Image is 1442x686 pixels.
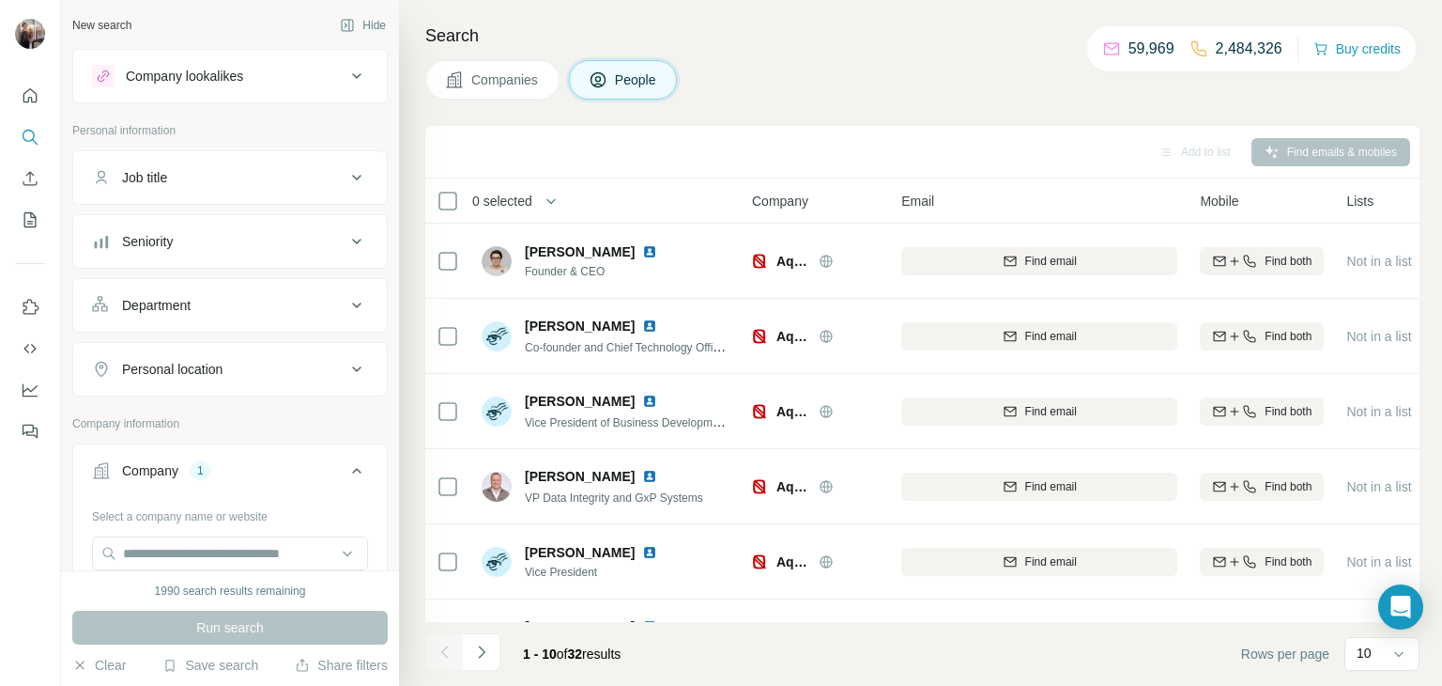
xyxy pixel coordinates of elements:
span: 32 [568,647,583,662]
span: Aqtual [776,402,809,421]
span: Not in a list [1346,479,1411,494]
button: Buy credits [1313,36,1401,62]
button: Find email [901,322,1177,351]
button: Navigate to next page [463,633,500,671]
img: Avatar [482,397,512,427]
span: Find email [1025,253,1077,270]
span: Co-founder and Chief Technology Officer. Board Member [525,339,808,354]
span: [PERSON_NAME] [525,392,635,411]
span: Find both [1265,253,1312,270]
button: Find email [901,548,1177,576]
img: Avatar [482,321,512,351]
span: Founder & CEO [525,263,680,280]
button: Find email [901,247,1177,275]
img: Avatar [482,246,512,276]
span: Lists [1346,192,1373,210]
span: Rows per page [1241,645,1329,663]
img: Logo of Aqtual [752,479,767,494]
button: Find email [901,398,1177,426]
span: Find email [1025,403,1077,420]
span: People [615,70,658,89]
button: Share filters [295,656,388,675]
img: LinkedIn logo [642,619,657,634]
button: Find email [901,473,1177,501]
span: Find both [1265,328,1312,345]
span: Vice President [525,564,680,581]
span: Aqtual [776,477,809,496]
button: Job title [73,155,387,200]
p: Company information [72,415,388,432]
span: VP Data Integrity and GxP Systems [525,491,703,505]
button: Enrich CSV [15,162,45,195]
button: Find both [1200,322,1324,351]
span: Find email [1025,553,1077,570]
div: Department [122,296,191,315]
button: Dashboard [15,373,45,407]
span: Aqtual [776,327,809,346]
span: Not in a list [1346,329,1411,344]
span: Aqtual [776,252,809,271]
span: [PERSON_NAME] [525,242,635,261]
span: Not in a list [1346,554,1411,569]
div: Open Intercom Messenger [1378,585,1423,630]
img: Avatar [482,547,512,577]
button: Clear [72,656,126,675]
button: My lists [15,203,45,237]
span: Aqtual [776,553,809,571]
span: of [557,647,568,662]
div: New search [72,17,131,34]
img: Avatar [482,472,512,502]
img: Logo of Aqtual [752,404,767,419]
div: Job title [122,168,167,187]
span: 1 - 10 [523,647,557,662]
span: Find both [1265,403,1312,420]
p: 59,969 [1128,38,1174,60]
button: Search [15,120,45,154]
h4: Search [425,23,1419,49]
p: 2,484,326 [1216,38,1282,60]
span: Email [901,192,934,210]
button: Save search [162,656,258,675]
button: Use Surfe API [15,332,45,366]
button: Find both [1200,247,1324,275]
button: Company lookalikes [73,54,387,99]
span: Find email [1025,328,1077,345]
span: [PERSON_NAME] [525,467,635,486]
span: Companies [471,70,540,89]
div: Personal location [122,360,222,379]
span: 0 selected [472,192,532,210]
img: Logo of Aqtual [752,329,767,344]
div: Company [122,461,178,480]
span: Mobile [1200,192,1238,210]
img: Avatar [482,622,512,652]
div: Company lookalikes [126,67,243,86]
img: Logo of Aqtual [752,554,767,569]
span: Not in a list [1346,404,1411,419]
img: LinkedIn logo [642,545,657,560]
img: LinkedIn logo [642,319,657,334]
div: Select a company name or website [92,501,368,525]
button: Seniority [73,219,387,264]
span: Find both [1265,478,1312,495]
img: LinkedIn logo [642,469,657,484]
button: Company1 [73,448,387,501]
span: Not in a list [1346,254,1411,269]
span: [PERSON_NAME] [525,543,635,562]
p: 10 [1357,644,1372,663]
div: 1990 search results remaining [155,583,306,600]
span: Find email [1025,478,1077,495]
button: Find both [1200,548,1324,576]
img: Avatar [15,19,45,49]
span: [PERSON_NAME] [525,617,635,636]
span: Vice President of Business Development (Partnerships and Licensing) [525,414,875,429]
button: Use Surfe on LinkedIn [15,290,45,324]
span: Find both [1265,553,1312,570]
span: [PERSON_NAME] [525,317,635,335]
button: Find both [1200,398,1324,426]
button: Quick start [15,79,45,113]
button: Find both [1200,473,1324,501]
p: Personal information [72,122,388,139]
button: Feedback [15,414,45,448]
img: LinkedIn logo [642,394,657,409]
div: 1 [190,462,211,479]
